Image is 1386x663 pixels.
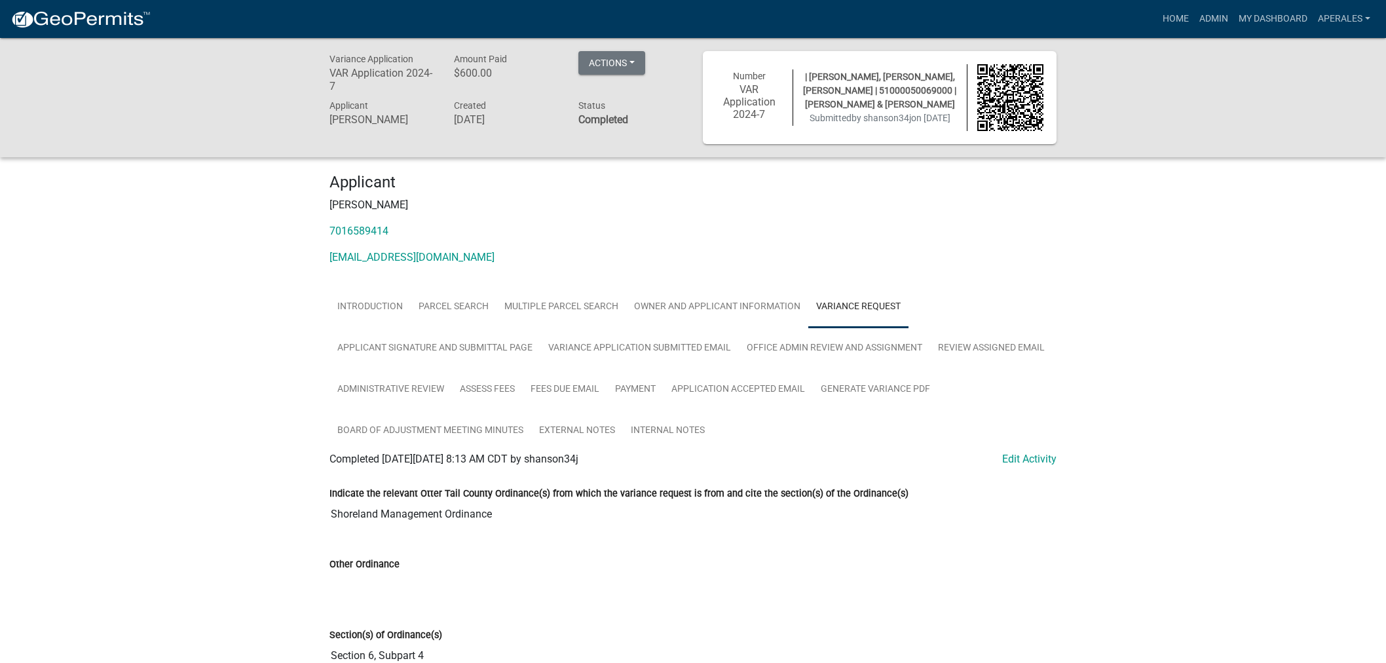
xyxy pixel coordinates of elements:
[329,631,442,640] label: Section(s) of Ordinance(s)
[411,286,496,328] a: Parcel search
[329,173,1057,192] h4: Applicant
[329,251,495,263] a: [EMAIL_ADDRESS][DOMAIN_NAME]
[329,286,411,328] a: Introduction
[977,64,1044,131] img: QR code
[803,71,956,109] span: | [PERSON_NAME], [PERSON_NAME], [PERSON_NAME] | 51000050069000 | [PERSON_NAME] & [PERSON_NAME]
[329,560,400,569] label: Other Ordinance
[329,328,540,369] a: Applicant Signature and Submittal Page
[329,100,368,111] span: Applicant
[329,197,1057,213] p: [PERSON_NAME]
[626,286,808,328] a: Owner and Applicant Information
[329,489,908,499] label: Indicate the relevant Otter Tail County Ordinance(s) from which the variance request is from and ...
[578,51,645,75] button: Actions
[1002,451,1057,467] a: Edit Activity
[1157,7,1194,31] a: Home
[454,100,486,111] span: Created
[623,410,713,452] a: Internal Notes
[540,328,739,369] a: Variance Application Submitted Email
[607,369,664,411] a: Payment
[716,83,783,121] h6: VAR Application 2024-7
[329,67,434,92] h6: VAR Application 2024-7
[739,328,930,369] a: Office Admin Review and Assignment
[329,225,388,237] a: 7016589414
[930,328,1053,369] a: Review Assigned Email
[1194,7,1233,31] a: Admin
[1233,7,1313,31] a: My Dashboard
[578,113,628,126] strong: Completed
[1313,7,1376,31] a: aperales
[452,369,523,411] a: Assess Fees
[329,453,578,465] span: Completed [DATE][DATE] 8:13 AM CDT by shanson34j
[852,113,911,123] span: by shanson34j
[578,100,605,111] span: Status
[329,113,434,126] h6: [PERSON_NAME]
[808,286,908,328] a: Variance Request
[810,113,950,123] span: Submitted on [DATE]
[329,369,452,411] a: Administrative Review
[454,67,559,79] h6: $600.00
[523,369,607,411] a: Fees Due Email
[454,113,559,126] h6: [DATE]
[813,369,938,411] a: Generate Variance PDF
[329,54,413,64] span: Variance Application
[664,369,813,411] a: Application Accepted Email
[454,54,507,64] span: Amount Paid
[496,286,626,328] a: Multiple Parcel Search
[733,71,766,81] span: Number
[531,410,623,452] a: External Notes
[329,410,531,452] a: Board of Adjustment Meeting Minutes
